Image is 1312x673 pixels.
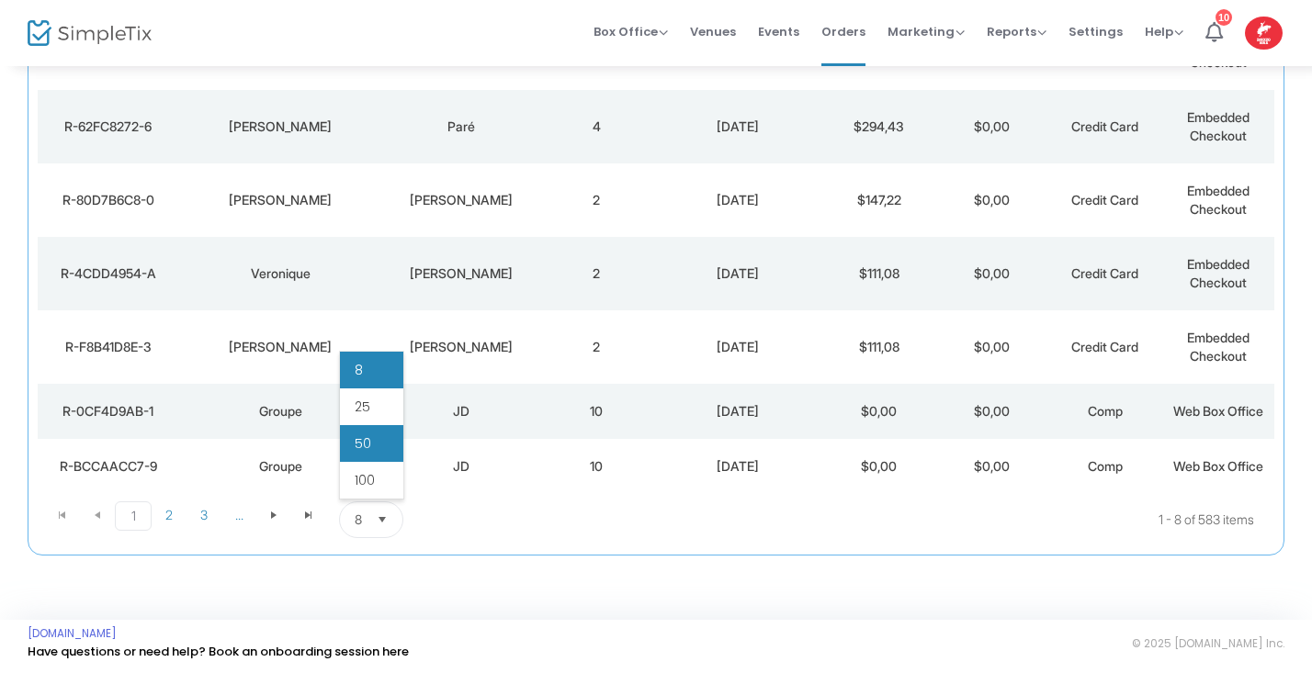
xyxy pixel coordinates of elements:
div: 2025-08-13 [658,402,818,421]
div: R-BCCAACC7-9 [42,457,175,476]
kendo-pager-info: 1 - 8 of 583 items [586,501,1254,538]
div: 2025-08-13 [658,264,818,283]
div: Veronique [184,264,378,283]
span: Comp [1088,458,1123,474]
td: 2 [540,237,653,310]
div: Claudette [184,191,378,209]
span: Go to the last page [291,501,326,529]
span: Orders [821,8,865,55]
div: Pouliot [387,264,536,283]
td: $0,00 [935,310,1048,384]
span: Marketing [888,23,965,40]
td: $111,08 [822,237,935,310]
button: Select [369,502,395,537]
div: Ménard [387,338,536,356]
span: 8 [355,510,362,529]
td: $0,00 [935,439,1048,494]
td: 10 [540,384,653,439]
span: Events [758,8,799,55]
a: [DOMAIN_NAME] [28,626,117,641]
div: R-F8B41D8E-3 [42,338,175,356]
span: Credit Card [1071,192,1138,208]
div: Olivier [184,338,378,356]
span: © 2025 [DOMAIN_NAME] Inc. [1132,636,1284,651]
span: Settings [1069,8,1123,55]
span: Venues [690,8,736,55]
span: Credit Card [1071,265,1138,281]
span: Embedded Checkout [1187,183,1250,217]
span: 8 [355,361,363,379]
div: Paré [387,118,536,136]
span: Page 1 [115,501,152,531]
span: Web Box Office [1173,458,1263,474]
div: 2025-08-13 [658,457,818,476]
td: $0,00 [935,90,1048,163]
span: Go to the last page [301,508,316,522]
td: $147,22 [822,163,935,237]
div: Groupe [184,457,378,476]
span: Page 2 [152,501,187,529]
div: 10 [1216,7,1232,24]
div: Dion [387,191,536,209]
td: $0,00 [822,384,935,439]
span: 25 [355,398,370,416]
a: Have questions or need help? Book an onboarding session here [28,643,409,660]
div: JD [387,402,536,421]
div: 2025-08-13 [658,191,818,209]
span: 100 [355,471,375,489]
td: $0,00 [935,384,1048,439]
div: 2025-08-13 [658,338,818,356]
span: Reports [987,23,1046,40]
span: Web Box Office [1173,403,1263,419]
span: Embedded Checkout [1187,330,1250,364]
div: R-80D7B6C8-0 [42,191,175,209]
span: Box Office [594,23,668,40]
span: Credit Card [1071,118,1138,134]
span: Credit Card [1071,339,1138,354]
td: $0,00 [822,439,935,494]
td: 4 [540,90,653,163]
td: $294,43 [822,90,935,163]
span: 50 [355,434,371,453]
span: Go to the next page [266,508,281,522]
span: Embedded Checkout [1187,36,1250,70]
div: R-62FC8272-6 [42,118,175,136]
td: 2 [540,163,653,237]
span: Page 3 [187,501,221,529]
td: 10 [540,439,653,494]
td: $0,00 [935,163,1048,237]
td: $0,00 [935,237,1048,310]
span: Comp [1088,403,1123,419]
div: R-0CF4D9AB-1 [42,402,175,421]
div: JD [387,457,536,476]
div: R-4CDD4954-A [42,264,175,283]
span: Embedded Checkout [1187,256,1250,290]
td: 2 [540,310,653,384]
span: Go to the next page [256,501,291,529]
span: Embedded Checkout [1187,109,1250,143]
td: $111,08 [822,310,935,384]
span: Page 4 [221,501,256,529]
div: 2025-08-13 [658,118,818,136]
div: Samuel [184,118,378,136]
span: Help [1145,23,1183,40]
div: Groupe [184,402,378,421]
